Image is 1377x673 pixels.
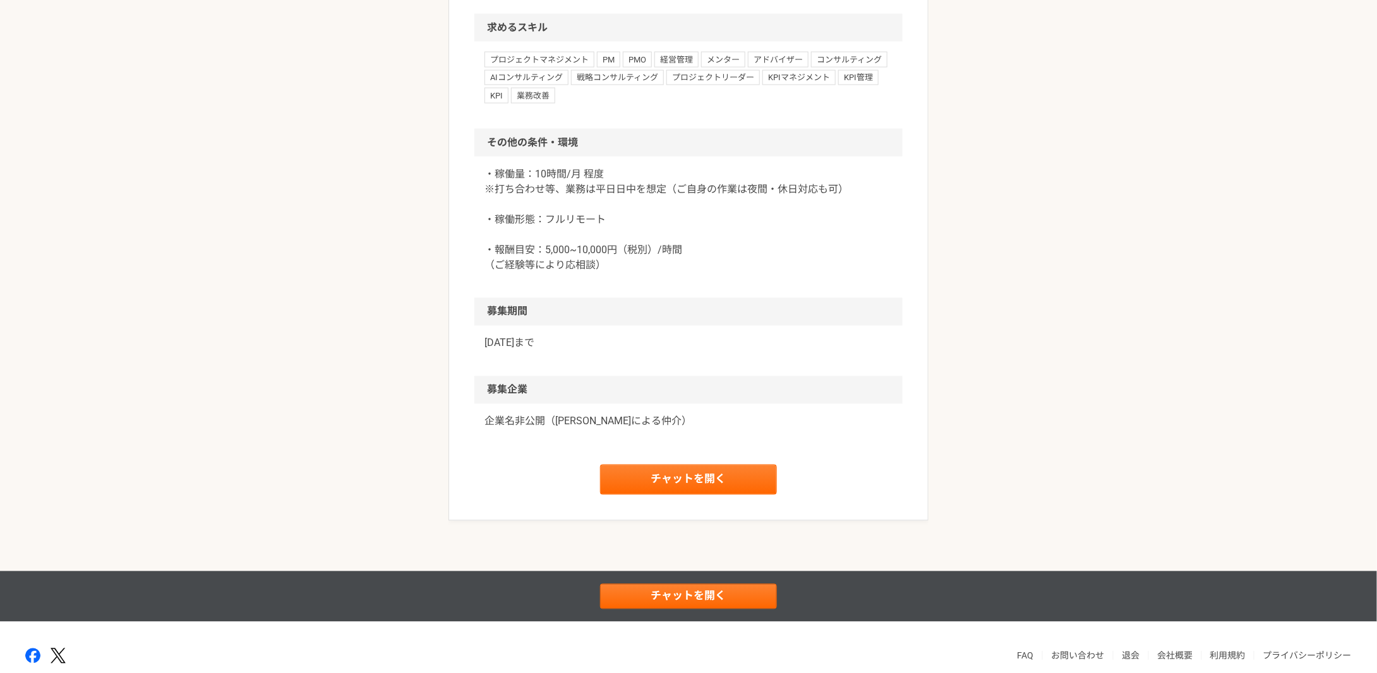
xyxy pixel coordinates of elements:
span: アドバイザー [748,52,809,67]
span: プロジェクトリーダー [666,70,760,85]
span: PM [597,52,620,67]
a: チャットを開く [600,584,777,609]
p: [DATE]まで [484,336,893,351]
h2: その他の条件・環境 [474,129,903,157]
h2: 求めるスキル [474,14,903,42]
span: PMO [623,52,652,67]
span: メンター [701,52,745,67]
span: KPI管理 [838,70,879,85]
span: 経営管理 [654,52,699,67]
span: 業務改善 [511,88,555,103]
h2: 募集期間 [474,298,903,326]
span: プロジェクトマネジメント [484,52,594,67]
h2: 募集企業 [474,376,903,404]
a: 退会 [1122,651,1139,661]
p: ・稼働量：10時間/月 程度 ※打ち合わせ等、業務は平日日中を想定（ご自身の作業は夜間・休日対応も可） ・稼働形態：フルリモート ・報酬目安：5,000~10,000円（税別）/時間 （ご経験等... [484,167,893,273]
a: プライバシーポリシー [1263,651,1352,661]
a: お問い合わせ [1051,651,1104,661]
span: 戦略コンサルティング [571,70,664,85]
span: KPI [484,88,508,103]
span: AIコンサルティング [484,70,568,85]
a: 企業名非公開（[PERSON_NAME]による仲介） [484,414,893,429]
a: FAQ [1017,651,1033,661]
a: 利用規約 [1210,651,1246,661]
a: 会社概要 [1157,651,1193,661]
span: KPIマネジメント [762,70,836,85]
img: facebook-2adfd474.png [25,648,40,664]
img: x-391a3a86.png [51,648,66,664]
a: チャットを開く [600,465,777,495]
span: コンサルティング [811,52,887,67]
